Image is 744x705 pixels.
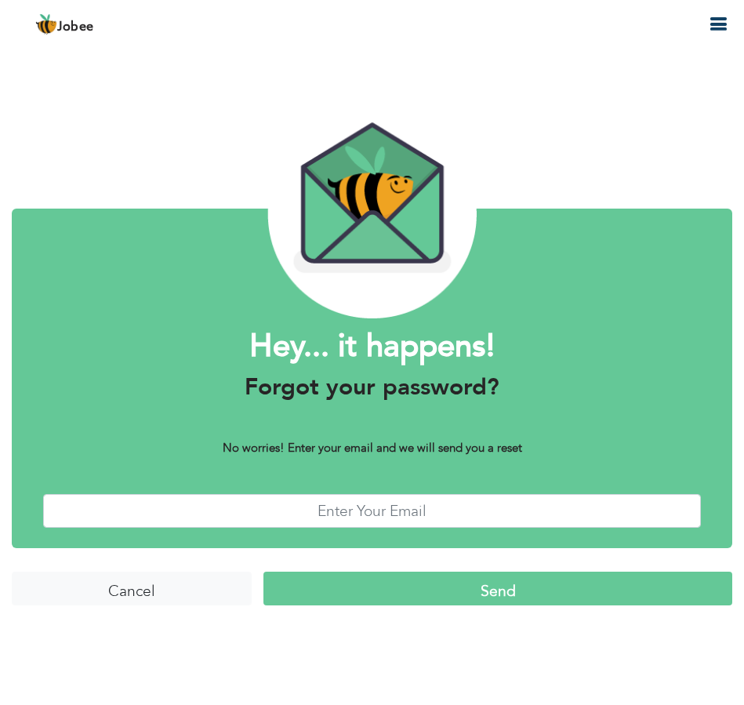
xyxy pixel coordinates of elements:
h1: Hey... it happens! [43,326,701,367]
input: Cancel [12,572,252,605]
input: Enter Your Email [43,494,701,528]
b: No worries! Enter your email and we will send you a reset [223,440,522,456]
a: Jobee [35,13,94,35]
input: Send [263,572,732,605]
img: envelope_bee.png [267,110,477,318]
span: Jobee [57,21,94,34]
h3: Forgot your password? [43,373,701,402]
img: jobee.io [35,13,57,35]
